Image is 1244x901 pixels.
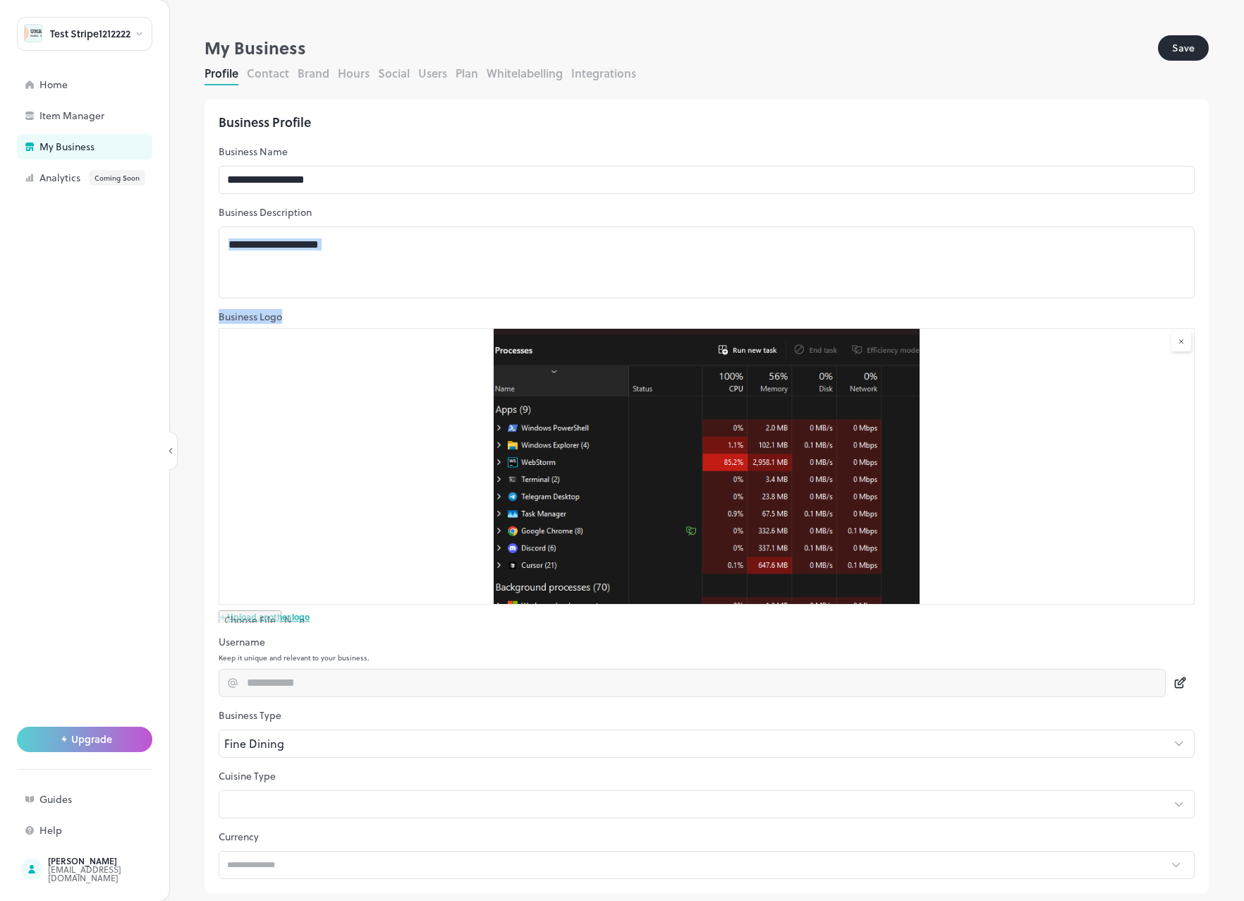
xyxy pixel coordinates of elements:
[378,65,410,81] button: Social
[456,65,478,81] button: Plan
[39,111,181,121] div: Item Manager
[1161,851,1190,879] button: Open
[219,708,1195,722] p: Business Type
[571,65,636,81] button: Integrations
[219,114,1195,131] div: Business Profile
[219,790,1171,818] div: ​
[48,865,181,882] div: [EMAIL_ADDRESS][DOMAIN_NAME]
[71,734,112,745] span: Upgrade
[219,635,1195,649] p: Username
[39,826,181,835] div: Help
[205,35,1158,61] div: My Business
[219,730,1171,758] div: Fine Dining
[39,80,181,90] div: Home
[39,170,181,186] div: Analytics
[39,794,181,804] div: Guides
[219,769,1195,783] p: Cuisine Type
[298,65,329,81] button: Brand
[219,830,1195,844] p: Currency
[418,65,447,81] button: Users
[39,142,181,152] div: My Business
[1158,35,1209,61] button: Save
[25,25,42,42] img: avatar
[50,29,130,39] div: Test Stripe1212222
[219,145,1195,159] p: Business Name
[219,310,1195,324] p: Business Logo
[247,65,289,81] button: Contact
[48,857,181,865] div: [PERSON_NAME]
[205,65,238,81] button: Profile
[89,170,145,186] div: Coming Soon
[219,205,1195,219] p: Business Description
[338,65,370,81] button: Hours
[219,653,1195,662] p: Keep it unique and relevant to your business.
[487,65,563,81] button: Whitelabelling
[219,329,1194,604] img: 17559516070224d83asrz0y.png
